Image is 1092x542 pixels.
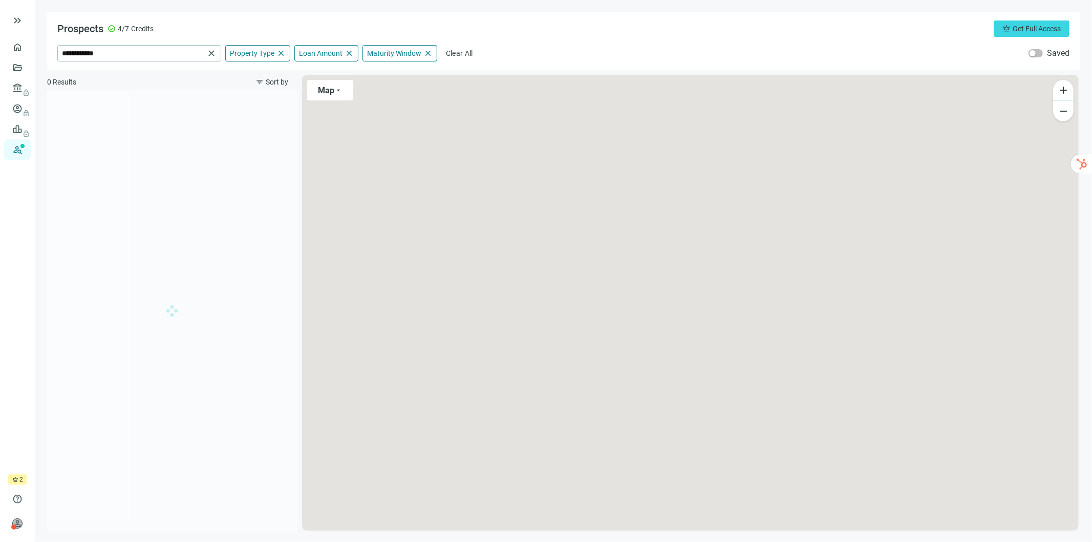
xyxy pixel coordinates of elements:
button: Maparrow_drop_down [307,80,353,100]
span: 2 [19,474,23,485]
span: help [12,494,23,504]
span: Property Type [230,49,274,58]
span: Prospects [57,23,103,35]
span: Get Full Access [1013,25,1061,33]
span: close [206,48,217,58]
label: Saved [1047,48,1069,58]
span: Sort by [266,78,288,86]
button: crownGet Full Access [994,20,1069,37]
span: close [276,49,286,58]
span: close [423,49,433,58]
span: crown [12,476,18,483]
span: Clear All [446,49,473,57]
span: Loan Amount [299,49,342,58]
button: Clear All [441,45,478,61]
span: crown [1002,25,1011,33]
span: filter_list [255,78,264,86]
span: arrow_drop_down [334,86,342,94]
span: Maturity Window [367,49,421,58]
span: remove [1057,105,1069,117]
span: 0 Results [47,77,76,87]
span: check_circle [108,25,116,33]
button: keyboard_double_arrow_right [11,14,24,27]
span: Map [318,86,334,95]
span: person [12,518,23,529]
span: add [1057,84,1069,96]
button: filter_listSort by [247,74,297,90]
span: close [345,49,354,58]
span: Credits [131,24,154,34]
span: 4/7 [118,24,129,34]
